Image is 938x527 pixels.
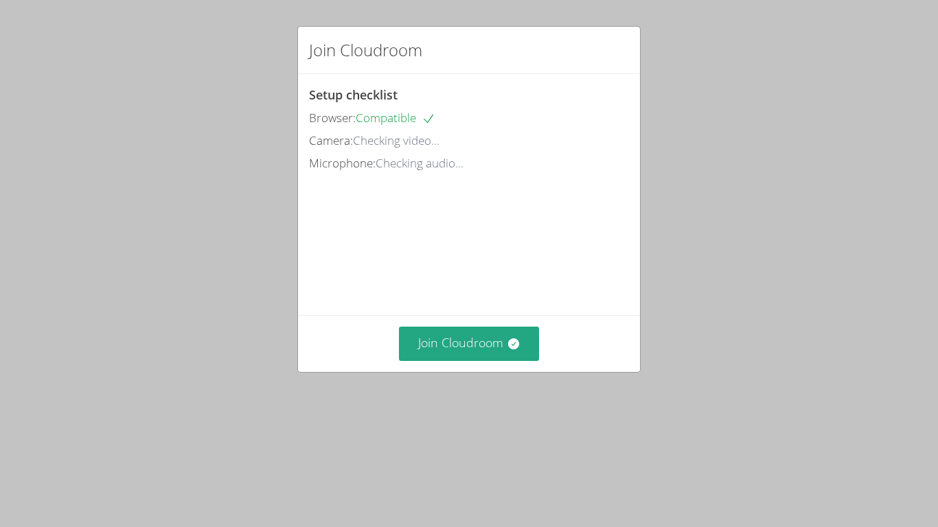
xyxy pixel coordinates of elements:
span: Camera: [309,132,353,148]
span: Microphone: [309,155,376,171]
span: Checking video... [353,132,439,148]
span: Compatible [356,110,435,126]
h2: Join Cloudroom [309,38,422,62]
span: Setup checklist [309,86,398,103]
span: Browser: [309,110,356,126]
span: Checking audio... [376,155,464,171]
button: Join Cloudroom [399,327,540,360]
